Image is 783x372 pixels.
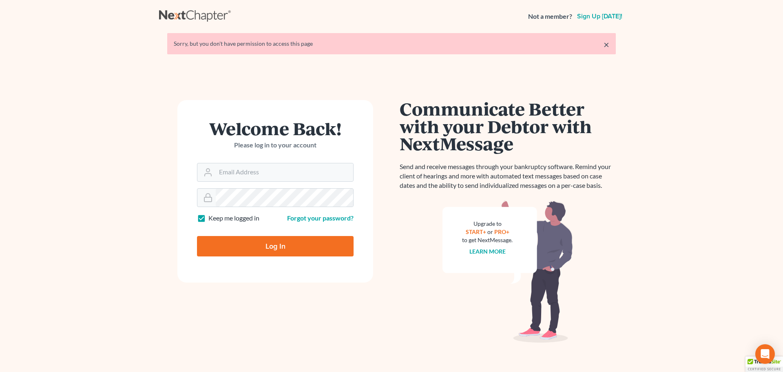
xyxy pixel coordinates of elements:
a: Forgot your password? [287,214,354,222]
p: Please log in to your account [197,140,354,150]
h1: Communicate Better with your Debtor with NextMessage [400,100,616,152]
h1: Welcome Back! [197,120,354,137]
span: or [487,228,493,235]
img: nextmessage_bg-59042aed3d76b12b5cd301f8e5b87938c9018125f34e5fa2b7a6b67550977c72.svg [442,200,573,343]
a: Sign up [DATE]! [575,13,624,20]
strong: Not a member? [528,12,572,21]
input: Log In [197,236,354,256]
div: Open Intercom Messenger [755,344,775,364]
div: Sorry, but you don't have permission to access this page [174,40,609,48]
input: Email Address [216,163,353,181]
a: Learn more [469,248,506,255]
a: START+ [466,228,486,235]
div: to get NextMessage. [462,236,513,244]
p: Send and receive messages through your bankruptcy software. Remind your client of hearings and mo... [400,162,616,190]
div: TrustedSite Certified [745,356,783,372]
div: Upgrade to [462,220,513,228]
a: PRO+ [494,228,509,235]
a: × [604,40,609,49]
label: Keep me logged in [208,214,259,223]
